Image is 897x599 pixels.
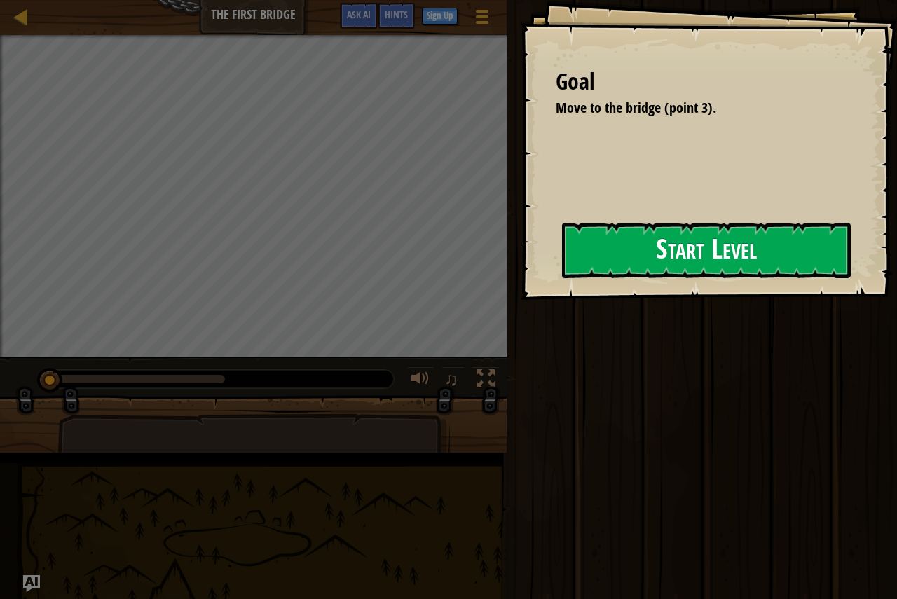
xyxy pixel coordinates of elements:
[340,3,378,29] button: Ask AI
[562,223,851,278] button: Start Level
[347,8,371,21] span: Ask AI
[422,8,458,25] button: Sign Up
[538,98,844,118] li: Move to the bridge (point 3).
[441,366,465,395] button: ♫
[23,575,40,592] button: Ask AI
[385,8,408,21] span: Hints
[556,66,848,98] div: Goal
[556,98,716,117] span: Move to the bridge (point 3).
[444,369,458,390] span: ♫
[465,3,500,36] button: Show game menu
[472,366,500,395] button: Toggle fullscreen
[406,366,434,395] button: Adjust volume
